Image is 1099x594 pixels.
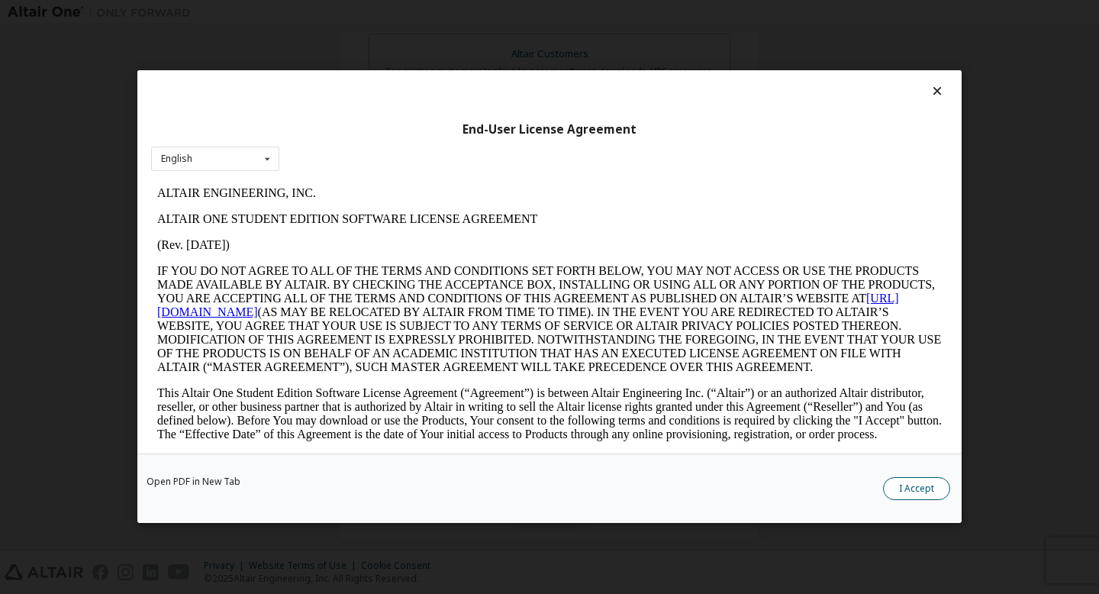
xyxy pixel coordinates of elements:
[161,154,192,163] div: English
[151,122,948,137] div: End-User License Agreement
[147,478,240,487] a: Open PDF in New Tab
[6,84,791,194] p: IF YOU DO NOT AGREE TO ALL OF THE TERMS AND CONDITIONS SET FORTH BELOW, YOU MAY NOT ACCESS OR USE...
[883,478,950,501] button: I Accept
[6,58,791,72] p: (Rev. [DATE])
[6,206,791,261] p: This Altair One Student Edition Software License Agreement (“Agreement”) is between Altair Engine...
[6,6,791,20] p: ALTAIR ENGINEERING, INC.
[6,111,748,138] a: [URL][DOMAIN_NAME]
[6,32,791,46] p: ALTAIR ONE STUDENT EDITION SOFTWARE LICENSE AGREEMENT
